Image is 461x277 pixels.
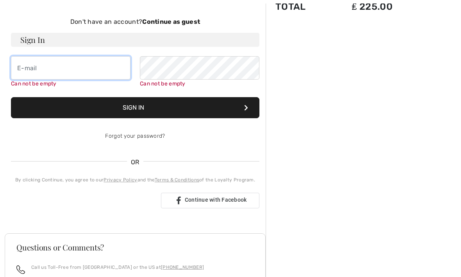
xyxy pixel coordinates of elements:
button: Sign In [11,98,259,119]
div: Can not be empty [11,80,130,88]
a: Continue with Facebook [161,193,259,209]
h3: Questions or Comments? [16,244,254,252]
img: call [16,266,25,274]
input: E-mail [11,57,130,80]
p: Call us Toll-Free from [GEOGRAPHIC_DATA] or the US at [31,264,204,271]
a: Privacy Policy [104,178,137,183]
a: [PHONE_NUMBER] [161,265,204,270]
div: By clicking Continue, you agree to our and the of the Loyalty Program. [11,177,259,184]
h3: Sign In [11,33,259,47]
strong: Continue as guest [142,18,200,26]
span: Continue with Facebook [185,197,247,203]
div: Can not be empty [140,80,259,88]
a: Terms & Conditions [155,178,199,183]
div: Don't have an account? [11,18,259,27]
a: Forgot your password? [105,133,165,140]
iframe: Sign in with Google Button [7,192,159,210]
span: OR [127,158,143,167]
div: Sign in with Google. Opens in new tab [11,192,155,210]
